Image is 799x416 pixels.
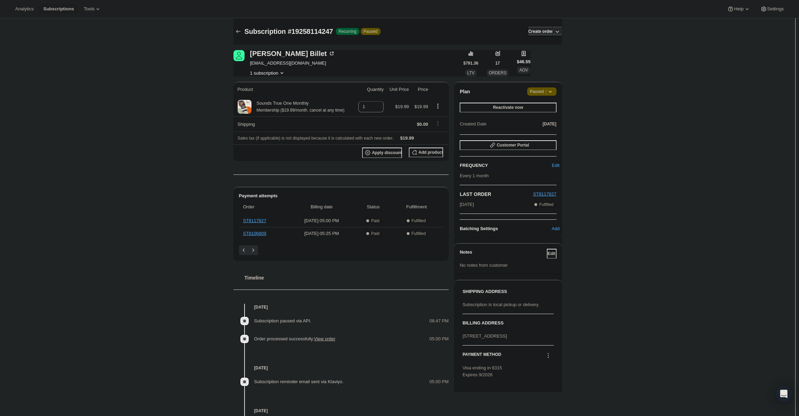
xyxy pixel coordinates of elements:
[354,82,386,97] th: Quantity
[430,335,449,342] span: 05:00 PM
[756,4,788,14] button: Settings
[460,201,474,208] span: [DATE]
[497,142,529,148] span: Customer Portal
[460,121,486,127] span: Created Date
[238,136,394,141] span: Sales tax (if applicable) is not displayed because it is calculated with each new order.
[84,6,94,12] span: Tools
[460,88,470,95] h2: Plan
[239,199,289,215] th: Order
[543,119,557,129] button: [DATE]
[233,116,355,132] th: Shipping
[409,148,443,157] button: Add product
[395,104,409,109] span: $19.99
[245,274,449,281] h2: Timeline
[43,6,74,12] span: Subscriptions
[233,304,449,311] h4: [DATE]
[372,150,402,155] span: Apply discount
[460,173,489,178] span: Every 1 month
[371,218,379,224] span: Paid
[291,204,352,210] span: Billing date
[233,407,449,414] h4: [DATE]
[233,27,243,36] button: Subscriptions
[462,288,553,295] h3: SHIPPING ADDRESS
[412,231,426,236] span: Fulfilled
[254,379,344,384] span: Subscription reminder email sent via Klaviyo.
[460,191,533,198] h2: LAST ORDER
[462,365,502,377] span: Visa ending in 6315 Expires 9/2026
[239,245,443,255] nav: Pagination
[460,249,547,258] h3: Notes
[533,191,556,198] button: ST8117827
[460,103,556,112] button: Reactivate now
[39,4,78,14] button: Subscriptions
[533,191,556,197] a: ST8117827
[489,70,506,75] span: ORDERS
[467,70,475,75] span: LTV
[419,150,443,155] span: Add product
[412,218,426,224] span: Fulfilled
[462,302,539,307] span: Subscription is local pickup or delivery.
[254,318,312,323] span: Subscription paused via API.
[519,68,528,73] span: AOV
[551,160,561,171] button: Edit
[239,192,443,199] h2: Payment attempts
[528,29,553,34] span: Create order
[543,121,557,127] span: [DATE]
[15,6,34,12] span: Analytics
[362,148,402,158] button: Apply discount
[539,202,553,207] span: Fulfilled
[291,230,352,237] span: [DATE] · 05:25 PM
[552,225,560,232] span: Add
[460,162,555,169] h2: FREQUENCY
[545,89,547,94] span: |
[463,60,478,66] span: $791.36
[314,336,336,341] a: View order
[460,263,508,268] span: No notes from customer
[243,218,266,223] a: ST8117827
[430,318,449,324] span: 08:47 PM
[357,204,390,210] span: Status
[339,29,357,34] span: Recurring
[250,69,285,76] button: Product actions
[371,231,379,236] span: Paid
[723,4,754,14] button: Help
[432,102,443,110] button: Product actions
[254,336,336,341] span: Order processed successfully.
[460,225,555,232] h6: Batching Settings
[417,122,428,127] span: $0.00
[400,135,414,141] span: $19.99
[251,100,345,114] div: Sounds True One Monthly
[411,82,430,97] th: Price
[394,204,439,210] span: Fulfillment
[775,386,792,402] div: Open Intercom Messenger
[386,82,411,97] th: Unit Price
[517,58,531,65] span: $46.55
[243,231,266,236] a: ST8106809
[291,217,352,224] span: [DATE] · 05:00 PM
[11,4,38,14] button: Analytics
[548,251,555,256] span: Edit
[430,378,449,385] span: 05:00 PM
[495,60,500,66] span: 17
[238,100,251,114] img: product img
[414,104,428,109] span: $19.99
[463,58,478,68] button: $791.36
[233,82,355,97] th: Product
[250,50,335,57] div: [PERSON_NAME] Billet
[460,140,556,150] button: Customer Portal
[493,58,503,68] button: 17
[462,352,501,361] h3: PAYMENT METHOD
[233,365,449,371] h4: [DATE]
[734,6,743,12] span: Help
[530,88,554,95] span: Paused
[528,27,553,36] button: Create order
[551,223,561,234] button: Add
[493,105,523,110] span: Reactivate now
[547,249,557,258] button: Edit
[245,28,333,35] span: Subscription #19258114247
[552,162,559,169] span: Edit
[250,60,335,67] span: [EMAIL_ADDRESS][DOMAIN_NAME]
[462,320,553,327] h3: BILLING ADDRESS
[767,6,784,12] span: Settings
